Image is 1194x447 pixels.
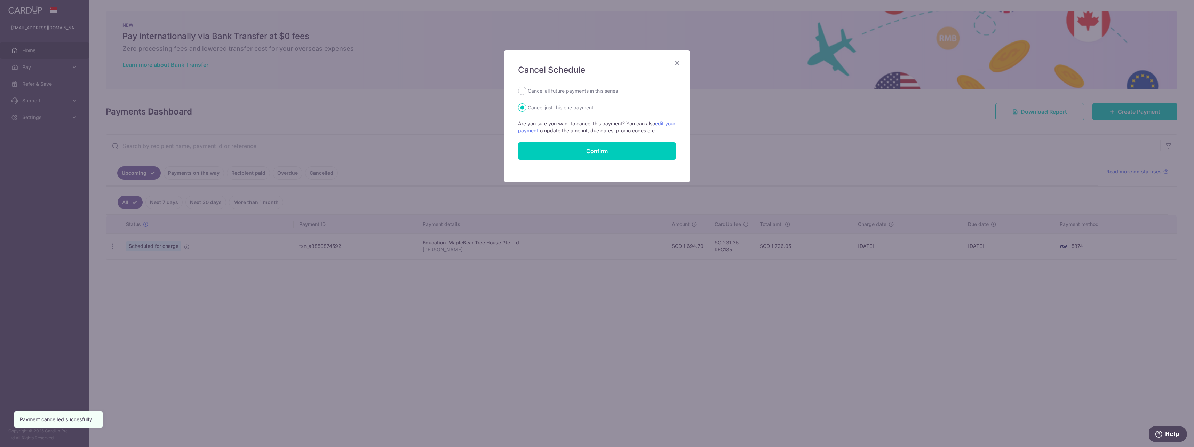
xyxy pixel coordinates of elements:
h5: Cancel Schedule [518,64,676,76]
div: Payment cancelled succesfully. [20,416,97,423]
p: Are you sure you want to cancel this payment? You can also to update the amount, due dates, promo... [518,120,676,134]
button: Close [673,59,682,67]
button: Confirm [518,142,676,160]
label: Cancel all future payments in this series [528,87,618,95]
iframe: Opens a widget where you can find more information [1149,426,1187,444]
label: Cancel just this one payment [528,103,594,112]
